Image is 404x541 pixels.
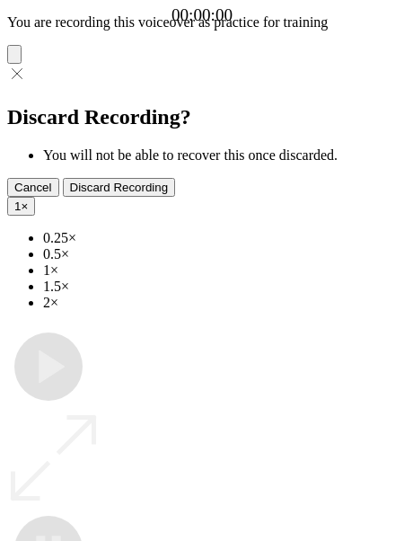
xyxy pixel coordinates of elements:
li: You will not be able to recover this once discarded. [43,147,397,164]
button: 1× [7,197,35,216]
p: You are recording this voiceover as practice for training [7,14,397,31]
li: 0.25× [43,230,397,246]
button: Cancel [7,178,59,197]
button: Discard Recording [63,178,176,197]
li: 0.5× [43,246,397,262]
li: 1× [43,262,397,279]
span: 1 [14,200,21,213]
h2: Discard Recording? [7,105,397,129]
li: 2× [43,295,397,311]
li: 1.5× [43,279,397,295]
a: 00:00:00 [171,5,233,25]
